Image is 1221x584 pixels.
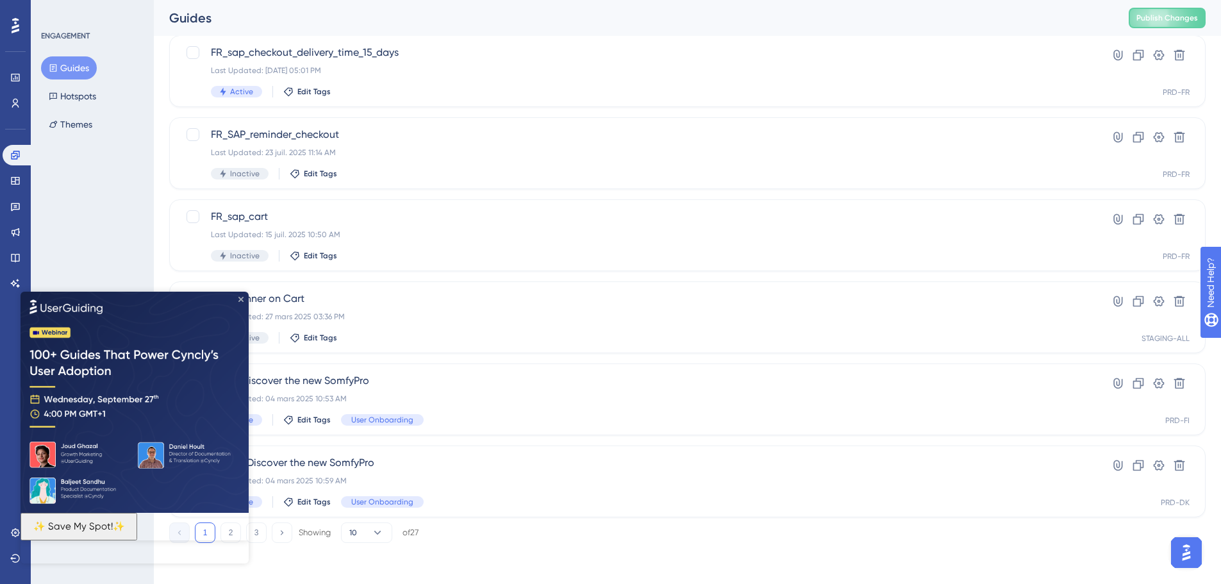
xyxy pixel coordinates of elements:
[230,169,260,179] span: Inactive
[211,229,1061,240] div: Last Updated: 15 juil. 2025 10:50 AM
[211,209,1061,224] span: FR_sap_cart
[41,85,104,108] button: Hotspots
[290,169,337,179] button: Edit Tags
[304,251,337,261] span: Edit Tags
[299,527,331,538] div: Showing
[41,113,100,136] button: Themes
[211,127,1061,142] span: FR_SAP_reminder_checkout
[211,455,1061,471] span: GT_DK_Discover the new SomfyPro
[1163,169,1190,179] div: PRD-FR
[297,415,331,425] span: Edit Tags
[283,87,331,97] button: Edit Tags
[211,373,1061,388] span: GT_FI_Discover the new SomfyPro
[304,169,337,179] span: Edit Tags
[211,291,1061,306] span: FR - Banner on Cart
[211,65,1061,76] div: Last Updated: [DATE] 05:01 PM
[1142,333,1190,344] div: STAGING-ALL
[351,415,413,425] span: User Onboarding
[218,5,223,10] div: Close Preview
[304,333,337,343] span: Edit Tags
[1163,251,1190,262] div: PRD-FR
[290,251,337,261] button: Edit Tags
[211,476,1061,486] div: Last Updated: 04 mars 2025 10:59 AM
[169,9,1097,27] div: Guides
[1167,533,1206,572] iframe: UserGuiding AI Assistant Launcher
[283,497,331,507] button: Edit Tags
[30,3,80,19] span: Need Help?
[349,528,357,538] span: 10
[290,333,337,343] button: Edit Tags
[211,45,1061,60] span: FR_sap_checkout_delivery_time_15_days
[41,56,97,79] button: Guides
[297,497,331,507] span: Edit Tags
[211,147,1061,158] div: Last Updated: 23 juil. 2025 11:14 AM
[341,522,392,543] button: 10
[230,251,260,261] span: Inactive
[1129,8,1206,28] button: Publish Changes
[1161,497,1190,508] div: PRD-DK
[246,522,267,543] button: 3
[1136,13,1198,23] span: Publish Changes
[403,527,419,538] div: of 27
[211,312,1061,322] div: Last Updated: 27 mars 2025 03:36 PM
[351,497,413,507] span: User Onboarding
[230,87,253,97] span: Active
[211,394,1061,404] div: Last Updated: 04 mars 2025 10:53 AM
[41,31,90,41] div: ENGAGEMENT
[297,87,331,97] span: Edit Tags
[1165,415,1190,426] div: PRD-FI
[283,415,331,425] button: Edit Tags
[1163,87,1190,97] div: PRD-FR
